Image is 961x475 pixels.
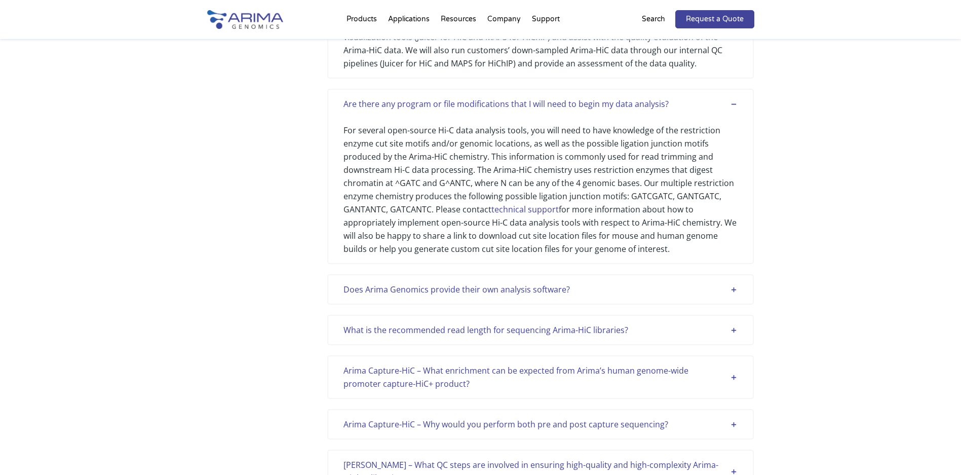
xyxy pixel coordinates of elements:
[343,364,738,390] div: Arima Capture-HiC – What enrichment can be expected from Arima’s human genome-wide promoter captu...
[343,97,738,111] div: Are there any program or file modifications that I will need to begin my data analysis?
[343,283,738,296] div: Does Arima Genomics provide their own analysis software?
[343,111,738,255] div: For several open-source Hi-C data analysis tools, you will need to have knowledge of the restrict...
[491,204,559,215] a: technical support
[207,10,283,29] img: Arima-Genomics-logo
[343,418,738,431] div: Arima Capture-HiC – Why would you perform both pre and post capture sequencing?
[343,323,738,337] div: What is the recommended read length for sequencing Arima-HiC libraries?
[675,10,754,28] a: Request a Quote
[642,13,665,26] p: Search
